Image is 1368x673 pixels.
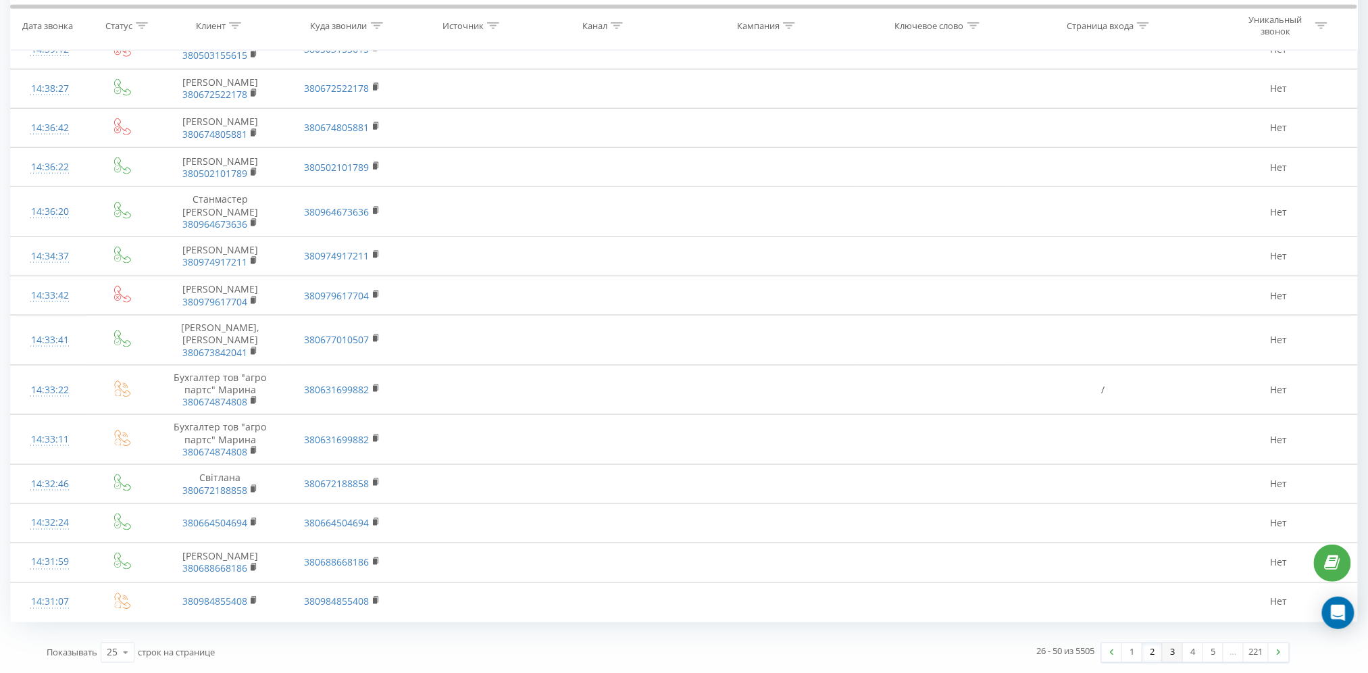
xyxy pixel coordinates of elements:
td: / [1006,365,1201,415]
a: 380502101789 [182,167,247,180]
td: Нет [1201,187,1357,237]
div: 14:36:42 [24,115,75,141]
td: Нет [1201,464,1357,503]
a: 380688668186 [182,562,247,575]
div: 14:34:37 [24,243,75,270]
div: 14:33:11 [24,426,75,453]
a: 380502101789 [305,161,370,174]
a: 380631699882 [305,383,370,396]
td: Нет [1201,543,1357,582]
a: 380503155615 [182,49,247,61]
div: 14:32:24 [24,510,75,537]
div: 14:36:20 [24,199,75,225]
div: 25 [107,646,118,659]
div: 14:31:07 [24,589,75,616]
div: … [1223,643,1244,662]
td: Нет [1201,276,1357,316]
a: 380964673636 [305,205,370,218]
div: 14:33:22 [24,377,75,403]
div: 14:32:46 [24,471,75,497]
td: Нет [1201,582,1357,622]
span: строк на странице [138,647,215,659]
a: 380672188858 [182,484,247,497]
a: 2 [1142,643,1163,662]
td: ⁨[PERSON_NAME]⁩ [157,543,284,582]
a: 380674874808 [182,445,247,458]
a: 380677010507 [305,333,370,346]
td: Нет [1201,148,1357,187]
a: 380672522178 [182,88,247,101]
a: 380673842041 [182,346,247,359]
div: Статус [105,20,132,31]
div: Уникальный звонок [1240,14,1312,37]
a: 380979617704 [182,295,247,308]
div: 14:33:41 [24,327,75,353]
td: Нет [1201,415,1357,465]
td: Нет [1201,108,1357,147]
a: 380664504694 [182,517,247,530]
td: Станмастер [PERSON_NAME] [157,187,284,237]
div: Ключевое слово [895,20,964,31]
div: 14:36:22 [24,154,75,180]
a: 5 [1203,643,1223,662]
div: Open Intercom Messenger [1322,597,1354,629]
a: 3 [1163,643,1183,662]
td: Світлана [157,464,284,503]
a: 380974917211 [182,255,247,268]
div: 26 - 50 из 5505 [1037,645,1095,658]
td: Нет [1201,236,1357,276]
a: 221 [1244,643,1269,662]
td: [PERSON_NAME] [157,108,284,147]
a: 380688668186 [305,556,370,569]
a: 380664504694 [305,517,370,530]
td: [PERSON_NAME] [157,69,284,108]
a: 380964673636 [182,218,247,230]
a: 380979617704 [305,289,370,302]
div: Дата звонка [22,20,73,31]
a: 380631699882 [305,433,370,446]
div: Канал [582,20,607,31]
div: Источник [442,20,484,31]
a: 380984855408 [305,595,370,608]
td: Нет [1201,365,1357,415]
a: 1 [1122,643,1142,662]
a: 380674874808 [182,395,247,408]
div: 14:31:59 [24,549,75,576]
a: 380672522178 [305,82,370,95]
td: ⁨[PERSON_NAME] [157,148,284,187]
td: Бухгалтер тов "агро партс" Марина [157,365,284,415]
td: [PERSON_NAME], [PERSON_NAME] [157,316,284,366]
td: Нет [1201,69,1357,108]
div: Клиент [196,20,226,31]
a: 4 [1183,643,1203,662]
div: 14:38:27 [24,76,75,102]
a: 380974917211 [305,249,370,262]
a: 380984855408 [182,595,247,608]
div: Страница входа [1067,20,1134,31]
td: Нет [1201,504,1357,543]
td: [PERSON_NAME] [157,276,284,316]
div: Куда звонили [311,20,368,31]
td: [PERSON_NAME] [157,236,284,276]
span: Показывать [47,647,97,659]
a: 380674805881 [182,128,247,141]
td: Бухгалтер тов "агро партс" Марина [157,415,284,465]
a: 380674805881 [305,121,370,134]
div: Кампания [737,20,780,31]
div: 14:33:42 [24,282,75,309]
a: 380672188858 [305,477,370,490]
td: Нет [1201,316,1357,366]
